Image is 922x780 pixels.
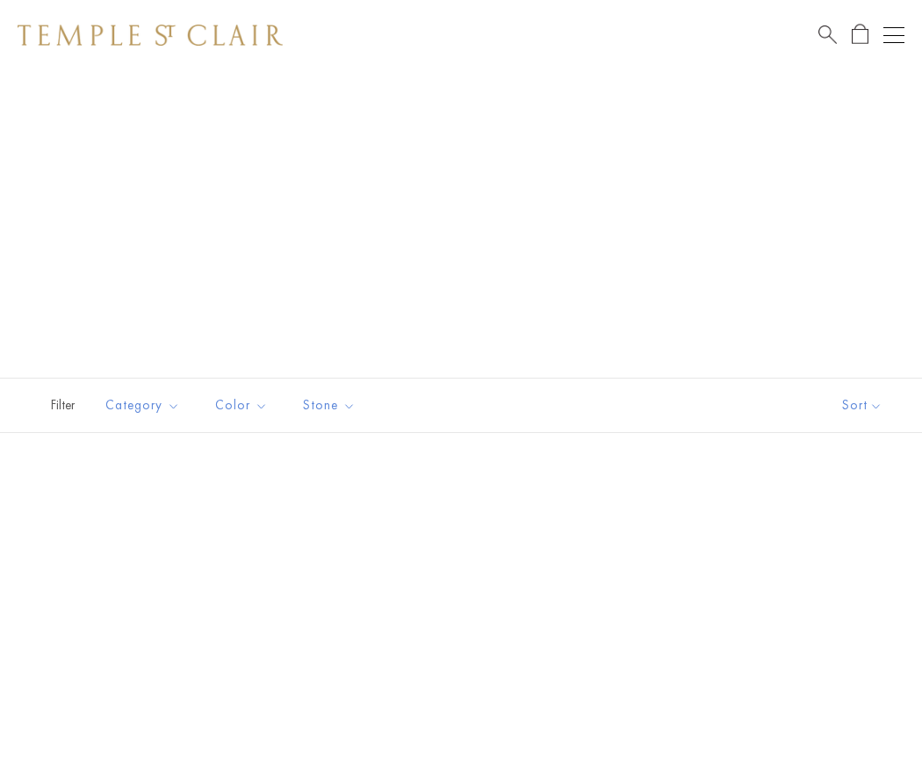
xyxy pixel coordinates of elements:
[883,25,904,46] button: Open navigation
[852,24,868,46] a: Open Shopping Bag
[294,394,369,416] span: Stone
[803,379,922,432] button: Show sort by
[818,24,837,46] a: Search
[290,386,369,425] button: Stone
[202,386,281,425] button: Color
[18,25,283,46] img: Temple St. Clair
[206,394,281,416] span: Color
[97,394,193,416] span: Category
[92,386,193,425] button: Category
